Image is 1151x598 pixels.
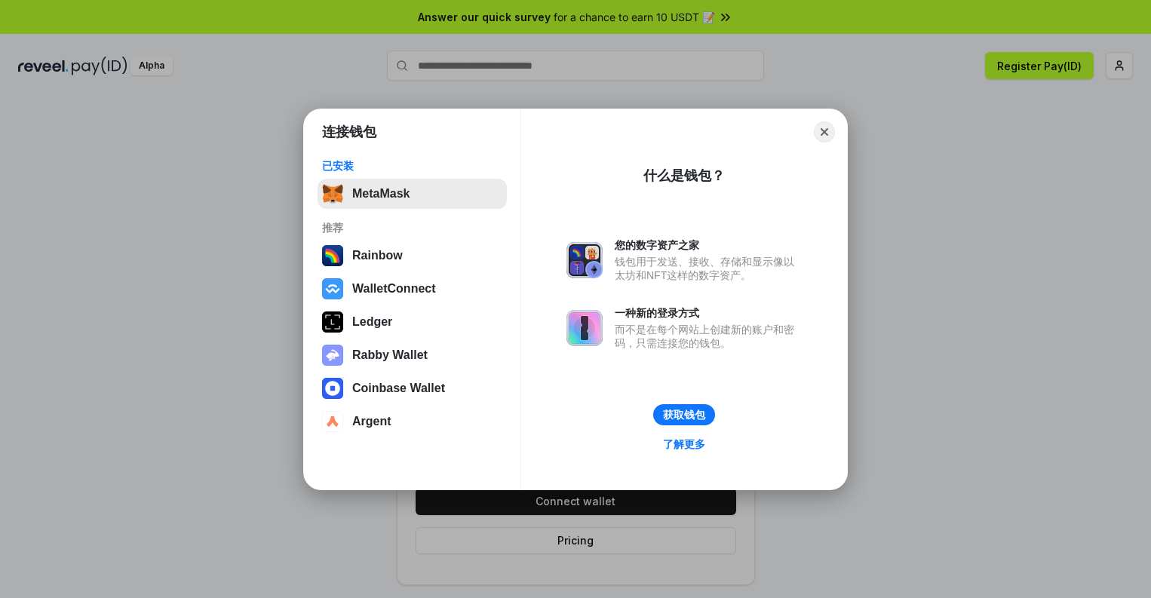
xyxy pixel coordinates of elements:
div: 而不是在每个网站上创建新的账户和密码，只需连接您的钱包。 [615,323,802,350]
img: svg+xml,%3Csvg%20xmlns%3D%22http%3A%2F%2Fwww.w3.org%2F2000%2Fsvg%22%20width%3D%2228%22%20height%3... [322,311,343,333]
div: Rainbow [352,249,403,262]
button: Argent [318,406,507,437]
div: 一种新的登录方式 [615,306,802,320]
img: svg+xml,%3Csvg%20width%3D%2228%22%20height%3D%2228%22%20viewBox%3D%220%200%2028%2028%22%20fill%3D... [322,378,343,399]
div: 已安装 [322,159,502,173]
div: 了解更多 [663,437,705,451]
div: Rabby Wallet [352,348,428,362]
div: 获取钱包 [663,408,705,422]
button: Ledger [318,307,507,337]
div: 您的数字资产之家 [615,238,802,252]
img: svg+xml,%3Csvg%20xmlns%3D%22http%3A%2F%2Fwww.w3.org%2F2000%2Fsvg%22%20fill%3D%22none%22%20viewBox... [566,242,603,278]
button: WalletConnect [318,274,507,304]
button: Rainbow [318,241,507,271]
button: MetaMask [318,179,507,209]
img: svg+xml,%3Csvg%20width%3D%2228%22%20height%3D%2228%22%20viewBox%3D%220%200%2028%2028%22%20fill%3D... [322,278,343,299]
div: Coinbase Wallet [352,382,445,395]
div: WalletConnect [352,282,436,296]
img: svg+xml,%3Csvg%20fill%3D%22none%22%20height%3D%2233%22%20viewBox%3D%220%200%2035%2033%22%20width%... [322,183,343,204]
button: 获取钱包 [653,404,715,425]
div: 推荐 [322,221,502,235]
button: Close [814,121,835,143]
button: Rabby Wallet [318,340,507,370]
img: svg+xml,%3Csvg%20xmlns%3D%22http%3A%2F%2Fwww.w3.org%2F2000%2Fsvg%22%20fill%3D%22none%22%20viewBox... [566,310,603,346]
div: 什么是钱包？ [643,167,725,185]
div: Argent [352,415,391,428]
a: 了解更多 [654,434,714,454]
button: Coinbase Wallet [318,373,507,403]
div: 钱包用于发送、接收、存储和显示像以太坊和NFT这样的数字资产。 [615,255,802,282]
div: Ledger [352,315,392,329]
img: svg+xml,%3Csvg%20width%3D%2228%22%20height%3D%2228%22%20viewBox%3D%220%200%2028%2028%22%20fill%3D... [322,411,343,432]
img: svg+xml,%3Csvg%20width%3D%22120%22%20height%3D%22120%22%20viewBox%3D%220%200%20120%20120%22%20fil... [322,245,343,266]
h1: 连接钱包 [322,123,376,141]
img: svg+xml,%3Csvg%20xmlns%3D%22http%3A%2F%2Fwww.w3.org%2F2000%2Fsvg%22%20fill%3D%22none%22%20viewBox... [322,345,343,366]
div: MetaMask [352,187,410,201]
